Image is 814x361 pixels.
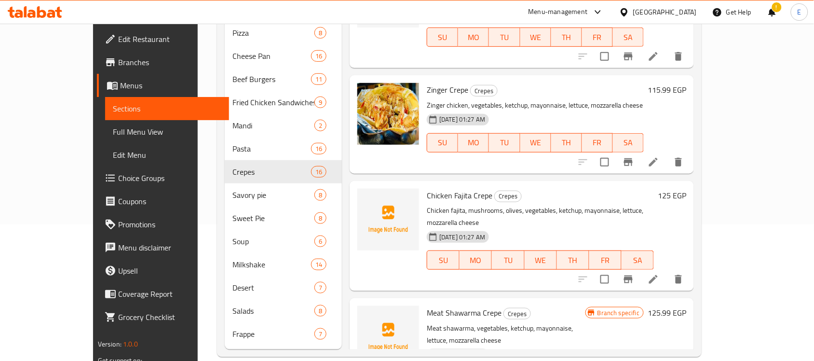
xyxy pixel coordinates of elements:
[520,133,551,153] button: WE
[232,120,314,131] span: Mandi
[427,83,468,97] span: Zinger Crepe
[658,189,686,202] h6: 125 EGP
[617,30,640,44] span: SA
[561,253,585,267] span: TH
[225,183,342,207] div: Savory pie8
[315,98,326,107] span: 9
[315,237,326,246] span: 6
[593,253,618,267] span: FR
[463,253,488,267] span: MO
[520,28,551,47] button: WE
[617,45,640,68] button: Branch-specific-item
[431,30,454,44] span: SU
[118,219,221,230] span: Promotions
[427,188,492,203] span: Chicken Fajita Crepe
[225,207,342,230] div: Sweet Pie8
[225,44,342,68] div: Cheese Pan16
[314,212,326,224] div: items
[586,30,609,44] span: FR
[225,322,342,346] div: Frappe7
[118,288,221,300] span: Coverage Report
[613,133,644,153] button: SA
[504,308,530,319] span: Crepes
[594,308,643,318] span: Branch specific
[118,265,221,277] span: Upsell
[529,253,553,267] span: WE
[427,250,460,270] button: SU
[314,97,326,108] div: items
[427,322,585,347] p: Meat shawarma, vegetables, ketchup, mayonnaise, lettuce, mozzarella cheese
[595,269,615,290] span: Select to update
[232,259,311,270] span: Milkshake
[555,136,578,150] span: TH
[357,83,419,145] img: Zinger Crepe
[232,27,314,39] span: Pizza
[314,282,326,293] div: items
[225,230,342,253] div: Soup6
[232,305,314,317] span: Salads
[427,305,502,320] span: Meat Shawarma Crepe
[470,85,498,97] div: Crepes
[97,259,229,282] a: Upsell
[315,214,326,223] span: 8
[524,30,547,44] span: WE
[232,97,314,108] span: Fried Chicken Sandwiches
[551,28,582,47] button: TH
[105,120,229,143] a: Full Menu View
[648,51,659,62] a: Edit menu item
[435,115,489,124] span: [DATE] 01:27 AM
[458,28,489,47] button: MO
[648,156,659,168] a: Edit menu item
[625,253,650,267] span: SA
[667,45,690,68] button: delete
[105,97,229,120] a: Sections
[622,250,654,270] button: SA
[496,253,520,267] span: TU
[471,85,497,97] span: Crepes
[493,30,516,44] span: TU
[586,136,609,150] span: FR
[667,151,690,174] button: delete
[118,33,221,45] span: Edit Restaurant
[648,83,686,97] h6: 115.99 EGP
[617,151,640,174] button: Branch-specific-item
[312,52,326,61] span: 16
[314,189,326,201] div: items
[427,133,458,153] button: SU
[113,126,221,138] span: Full Menu View
[225,91,342,114] div: Fried Chicken Sandwiches9
[431,136,454,150] span: SU
[232,282,314,293] span: Desert
[97,213,229,236] a: Promotions
[118,172,221,184] span: Choice Groups
[460,250,492,270] button: MO
[648,274,659,285] a: Edit menu item
[489,133,520,153] button: TU
[97,282,229,305] a: Coverage Report
[357,189,419,250] img: Chicken Fajita Crepe
[458,133,489,153] button: MO
[311,166,326,178] div: items
[232,236,314,247] div: Soup
[315,121,326,130] span: 2
[315,191,326,200] span: 8
[495,191,521,202] span: Crepes
[118,195,221,207] span: Coupons
[617,136,640,150] span: SA
[613,28,644,47] button: SA
[493,136,516,150] span: TU
[225,137,342,160] div: Pasta16
[582,28,613,47] button: FR
[311,73,326,85] div: items
[524,136,547,150] span: WE
[435,233,489,242] span: [DATE] 01:27 AM
[118,56,221,68] span: Branches
[555,30,578,44] span: TH
[232,73,311,85] span: Beef Burgers
[232,50,311,62] span: Cheese Pan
